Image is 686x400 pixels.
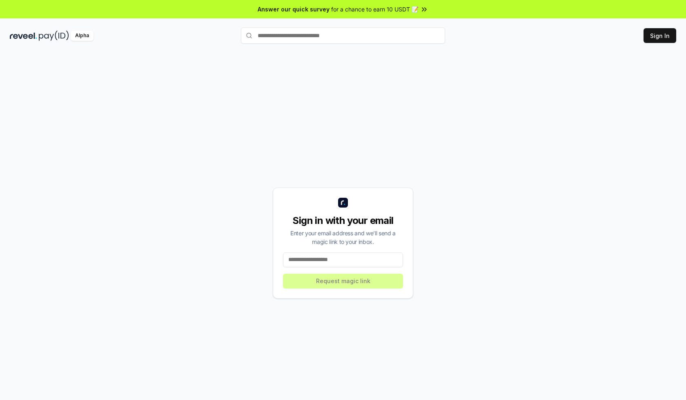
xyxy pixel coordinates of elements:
[283,214,403,227] div: Sign in with your email
[331,5,419,13] span: for a chance to earn 10 USDT 📝
[39,31,69,41] img: pay_id
[258,5,330,13] span: Answer our quick survey
[71,31,94,41] div: Alpha
[283,229,403,246] div: Enter your email address and we’ll send a magic link to your inbox.
[644,28,676,43] button: Sign In
[338,198,348,208] img: logo_small
[10,31,37,41] img: reveel_dark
